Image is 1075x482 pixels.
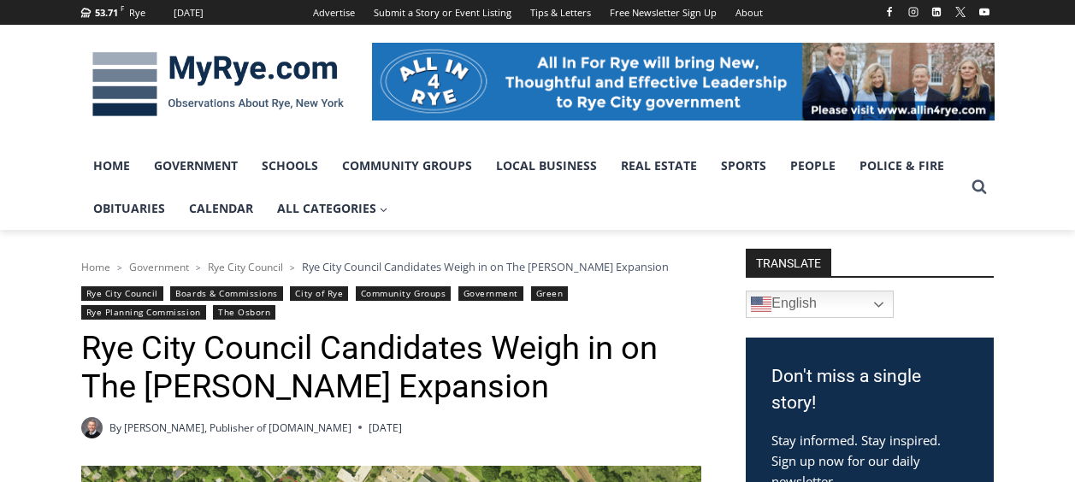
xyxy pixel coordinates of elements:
span: By [109,420,121,436]
a: [PERSON_NAME], Publisher of [DOMAIN_NAME] [124,420,351,435]
a: Linkedin [926,2,947,22]
a: Rye Planning Commission [81,305,206,320]
img: All in for Rye [372,43,995,120]
a: Sports [709,144,778,187]
a: X [950,2,971,22]
h3: Don't miss a single story! [771,363,968,417]
a: YouTube [974,2,995,22]
span: 53.71 [95,6,118,19]
a: Community Groups [330,144,484,187]
a: Calendar [177,187,265,230]
span: > [290,262,295,273]
a: Police & Fire [848,144,956,187]
a: Boards & Commissions [170,286,283,301]
span: All Categories [277,199,388,218]
a: Local Business [484,144,609,187]
div: [DATE] [174,5,204,21]
img: MyRye.com [81,40,355,129]
span: > [117,262,122,273]
a: Government [458,286,523,301]
a: Instagram [903,2,924,22]
a: City of Rye [290,286,348,301]
a: Government [142,144,250,187]
a: Green [531,286,569,301]
strong: TRANSLATE [746,249,831,276]
h1: Rye City Council Candidates Weigh in on The [PERSON_NAME] Expansion [81,329,701,407]
span: F [121,3,124,13]
a: Rye City Council [81,286,163,301]
a: People [778,144,848,187]
a: All Categories [265,187,400,230]
a: Home [81,144,142,187]
a: Schools [250,144,330,187]
a: Home [81,260,110,274]
a: English [746,291,894,318]
span: Rye City Council Candidates Weigh in on The [PERSON_NAME] Expansion [302,259,669,274]
span: > [196,262,201,273]
a: Author image [81,417,103,438]
a: Obituaries [81,187,177,230]
a: The Osborn [213,305,275,320]
a: Community Groups [356,286,451,301]
nav: Breadcrumbs [81,258,701,275]
nav: Primary Navigation [81,144,964,231]
button: View Search Form [964,172,995,203]
a: Rye City Council [208,260,283,274]
img: en [751,294,771,314]
div: Rye [129,5,145,21]
a: Real Estate [609,144,709,187]
a: Facebook [879,2,900,22]
a: Government [129,260,189,274]
time: [DATE] [369,420,402,436]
